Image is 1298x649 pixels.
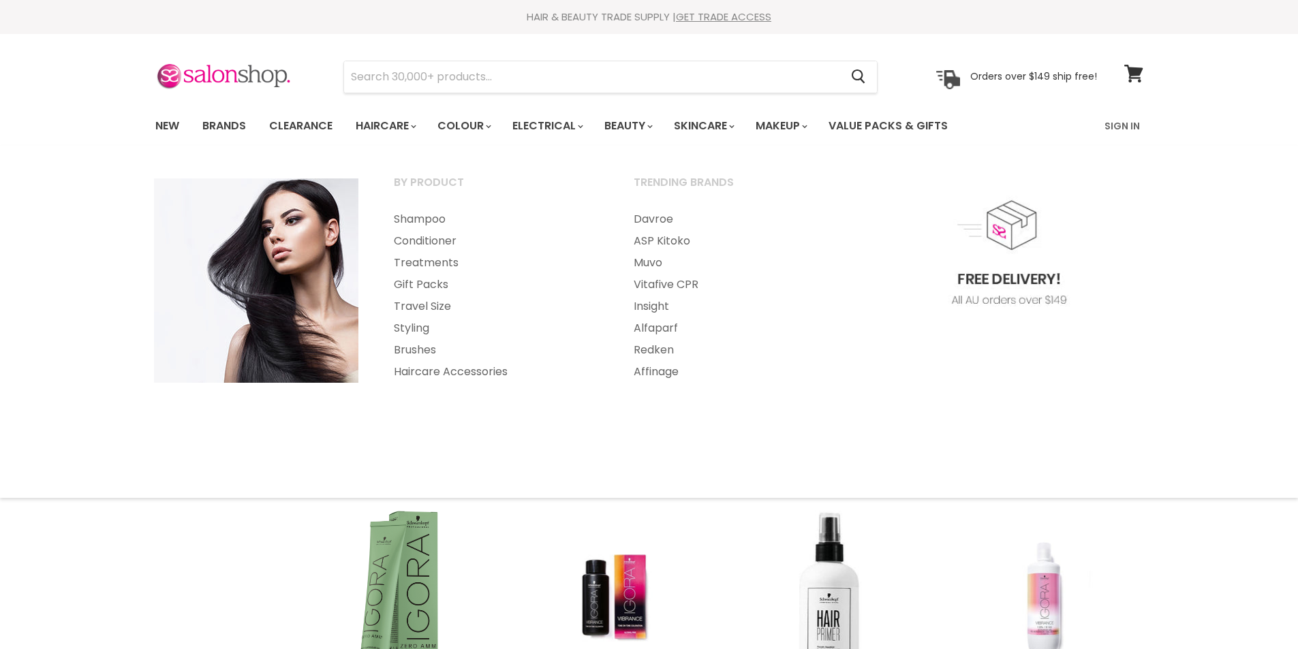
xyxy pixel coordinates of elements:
[617,208,854,383] ul: Main menu
[594,112,661,140] a: Beauty
[138,10,1160,24] div: HAIR & BEAUTY TRADE SUPPLY |
[818,112,958,140] a: Value Packs & Gifts
[676,10,771,24] a: GET TRADE ACCESS
[145,112,189,140] a: New
[377,274,614,296] a: Gift Packs
[377,296,614,317] a: Travel Size
[745,112,816,140] a: Makeup
[617,339,854,361] a: Redken
[138,106,1160,146] nav: Main
[502,112,591,140] a: Electrical
[664,112,743,140] a: Skincare
[377,230,614,252] a: Conditioner
[344,61,841,93] input: Search
[377,208,614,230] a: Shampoo
[377,361,614,383] a: Haircare Accessories
[377,208,614,383] ul: Main menu
[841,61,877,93] button: Search
[343,61,878,93] form: Product
[617,252,854,274] a: Muvo
[617,208,854,230] a: Davroe
[259,112,343,140] a: Clearance
[377,317,614,339] a: Styling
[377,172,614,206] a: By Product
[617,274,854,296] a: Vitafive CPR
[617,296,854,317] a: Insight
[617,230,854,252] a: ASP Kitoko
[617,361,854,383] a: Affinage
[617,317,854,339] a: Alfaparf
[427,112,499,140] a: Colour
[377,339,614,361] a: Brushes
[970,70,1097,82] p: Orders over $149 ship free!
[345,112,424,140] a: Haircare
[617,172,854,206] a: Trending Brands
[192,112,256,140] a: Brands
[145,106,1027,146] ul: Main menu
[377,252,614,274] a: Treatments
[1096,112,1148,140] a: Sign In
